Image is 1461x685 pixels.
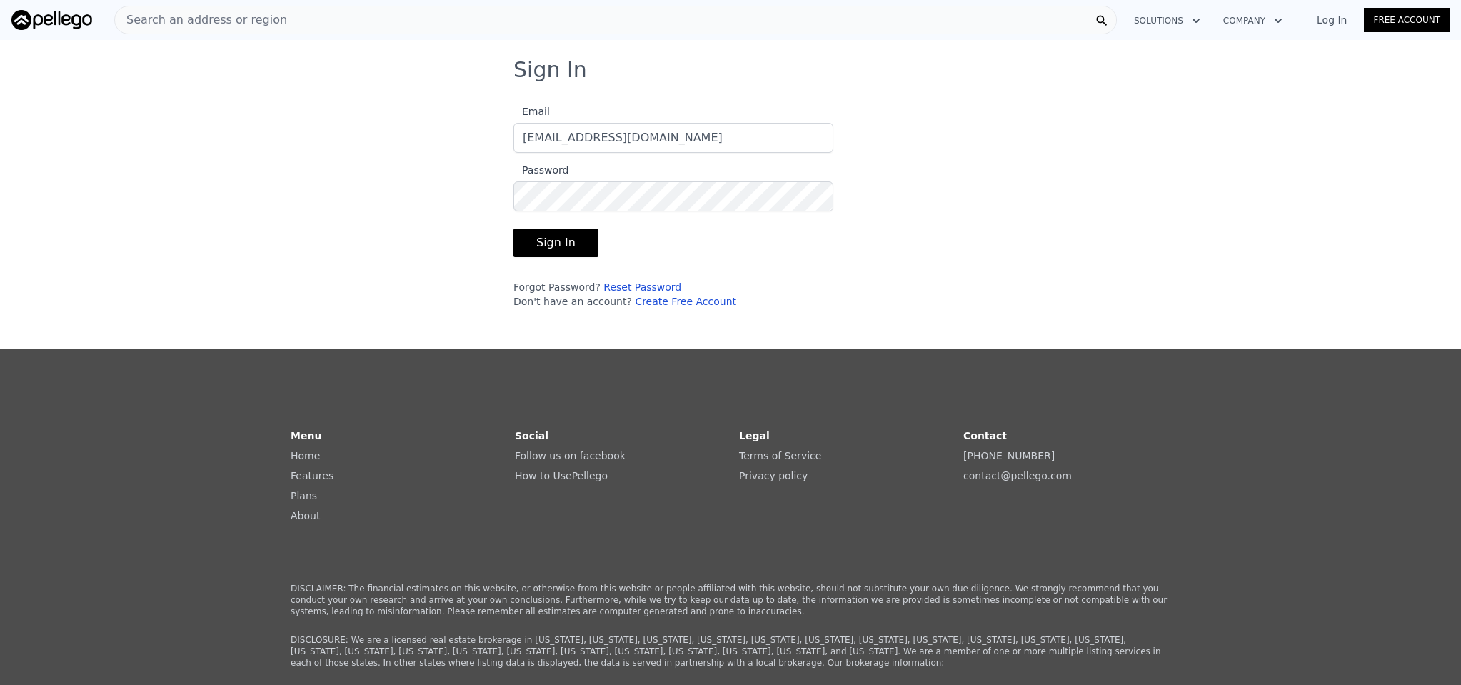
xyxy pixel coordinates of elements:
a: Privacy policy [739,470,808,481]
p: DISCLAIMER: The financial estimates on this website, or otherwise from this website or people aff... [291,583,1170,617]
a: Create Free Account [635,296,736,307]
strong: Menu [291,430,321,441]
a: Reset Password [603,281,681,293]
span: Password [513,164,568,176]
strong: Legal [739,430,770,441]
input: Password [513,181,833,211]
a: Plans [291,490,317,501]
button: Solutions [1123,8,1212,34]
input: Email [513,123,833,153]
span: Search an address or region [115,11,287,29]
a: About [291,510,320,521]
a: Log In [1300,13,1364,27]
a: Home [291,450,320,461]
button: Company [1212,8,1294,34]
a: Features [291,470,333,481]
strong: Contact [963,430,1007,441]
a: How to UsePellego [515,470,608,481]
h3: Sign In [513,57,948,83]
img: Pellego [11,10,92,30]
a: contact@pellego.com [963,470,1072,481]
a: Free Account [1364,8,1450,32]
p: DISCLOSURE: We are a licensed real estate brokerage in [US_STATE], [US_STATE], [US_STATE], [US_ST... [291,634,1170,669]
strong: Social [515,430,548,441]
a: [PHONE_NUMBER] [963,450,1055,461]
a: Follow us on facebook [515,450,626,461]
a: Terms of Service [739,450,821,461]
span: Email [513,106,550,117]
button: Sign In [513,229,598,257]
div: Forgot Password? Don't have an account? [513,280,833,309]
